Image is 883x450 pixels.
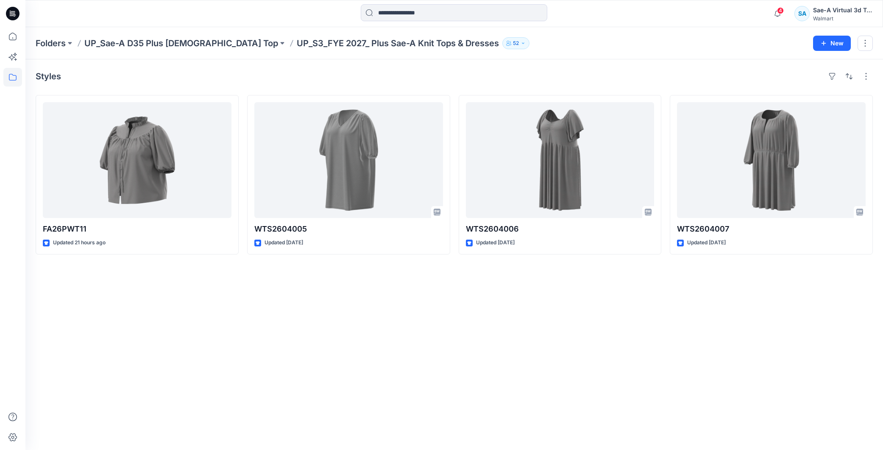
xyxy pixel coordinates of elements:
[794,6,810,21] div: SA
[265,238,303,247] p: Updated [DATE]
[36,37,66,49] a: Folders
[254,223,443,235] p: WTS2604005
[43,223,231,235] p: FA26PWT11
[466,102,655,218] a: WTS2604006
[466,223,655,235] p: WTS2604006
[687,238,726,247] p: Updated [DATE]
[476,238,515,247] p: Updated [DATE]
[297,37,499,49] p: UP_S3_FYE 2027_ Plus Sae-A Knit Tops & Dresses
[36,71,61,81] h4: Styles
[777,7,784,14] span: 4
[84,37,278,49] a: UP_Sae-A D35 Plus [DEMOGRAPHIC_DATA] Top
[43,102,231,218] a: FA26PWT11
[677,102,866,218] a: WTS2604007
[502,37,529,49] button: 52
[513,39,519,48] p: 52
[813,36,851,51] button: New
[813,5,872,15] div: Sae-A Virtual 3d Team
[677,223,866,235] p: WTS2604007
[254,102,443,218] a: WTS2604005
[813,15,872,22] div: Walmart
[53,238,106,247] p: Updated 21 hours ago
